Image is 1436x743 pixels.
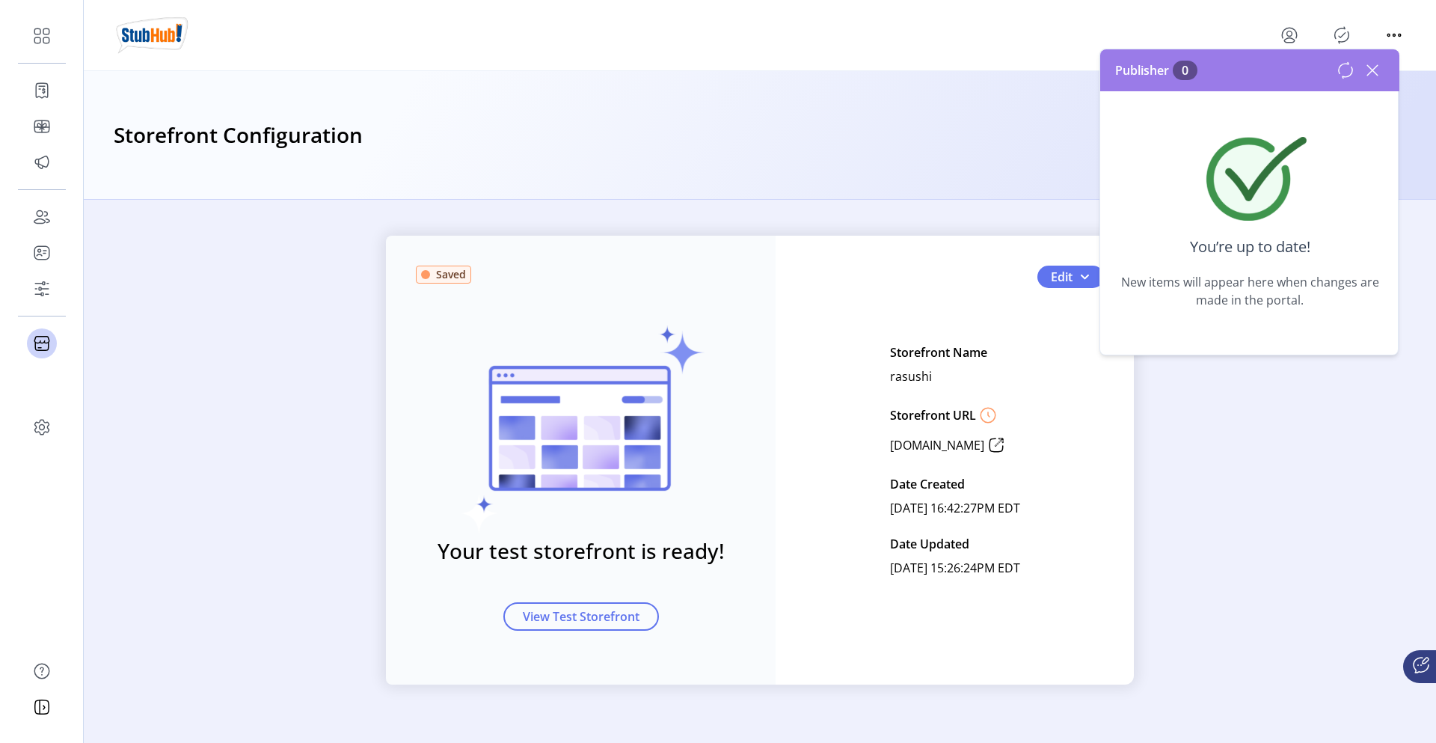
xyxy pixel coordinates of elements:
[114,119,363,152] h3: Storefront Configuration
[1115,61,1197,79] span: Publisher
[1382,23,1406,47] button: menu
[1109,273,1390,309] span: New items will appear here when changes are made in the portal.
[1277,23,1301,47] button: menu
[1173,61,1197,80] span: 0
[503,602,659,631] button: View Test Storefront
[1330,23,1354,47] button: Publisher Panel
[114,14,190,56] img: logo
[1037,266,1104,288] button: Edit
[890,532,969,556] p: Date Updated
[1190,221,1310,273] span: You’re up to date!
[523,608,639,626] span: View Test Storefront
[890,496,1020,520] p: [DATE] 16:42:27PM EDT
[890,340,987,364] p: Storefront Name
[890,406,976,424] p: Storefront URL
[1051,268,1073,286] span: Edit
[890,436,984,454] p: [DOMAIN_NAME]
[438,535,725,566] h3: Your test storefront is ready!
[890,364,932,388] p: rasushi
[436,266,466,282] span: Saved
[890,556,1020,580] p: [DATE] 15:26:24PM EDT
[890,472,965,496] p: Date Created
